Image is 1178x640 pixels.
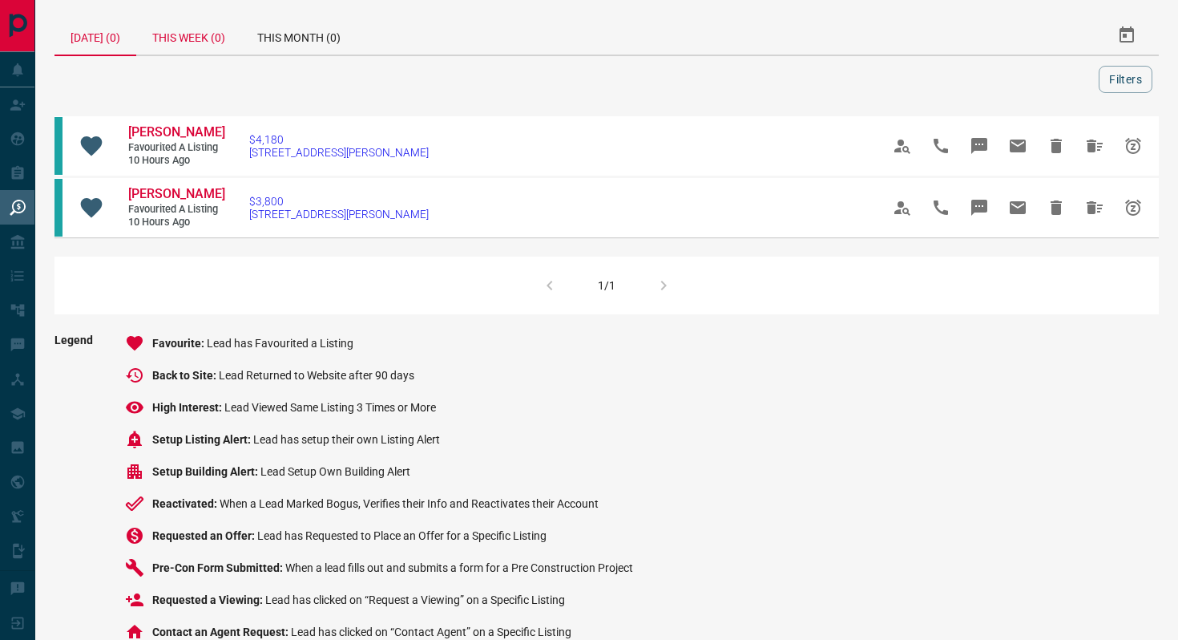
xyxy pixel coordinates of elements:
span: Requested an Offer [152,529,257,542]
span: Lead has clicked on “Request a Viewing” on a Specific Listing [265,593,565,606]
div: condos.ca [54,179,63,237]
span: Pre-Con Form Submitted [152,561,285,574]
span: Hide All from Canice Liu [1075,127,1114,165]
span: Lead has clicked on “Contact Agent” on a Specific Listing [291,626,571,638]
span: Reactivated [152,497,220,510]
span: When a Lead Marked Bogus, Verifies their Info and Reactivates their Account [220,497,599,510]
span: When a lead fills out and submits a form for a Pre Construction Project [285,561,633,574]
span: [PERSON_NAME] [128,186,225,201]
span: [STREET_ADDRESS][PERSON_NAME] [249,208,429,221]
div: This Week (0) [136,16,241,55]
span: Snooze [1114,188,1152,227]
span: Hide All from Canice Liu [1075,188,1114,227]
span: High Interest [152,401,224,414]
span: Favourited a Listing [128,141,224,155]
span: Email [998,188,1037,227]
div: 1/1 [598,279,615,292]
span: Snooze [1114,127,1152,165]
a: [PERSON_NAME] [128,124,224,141]
a: [PERSON_NAME] [128,186,224,203]
span: Lead Viewed Same Listing 3 Times or More [224,401,436,414]
span: $4,180 [249,133,429,146]
a: $4,180[STREET_ADDRESS][PERSON_NAME] [249,133,429,159]
span: [PERSON_NAME] [128,124,225,140]
span: View Profile [883,127,922,165]
span: Setup Listing Alert [152,433,253,446]
span: Hide [1037,127,1075,165]
span: Call [922,127,960,165]
div: condos.ca [54,117,63,175]
div: This Month (0) [241,16,357,55]
div: [DATE] (0) [54,16,136,56]
span: Requested a Viewing [152,593,265,606]
span: Email [998,127,1037,165]
button: Select Date Range [1107,16,1146,55]
span: View Profile [883,188,922,227]
span: Message [960,127,998,165]
span: Lead has Requested to Place an Offer for a Specific Listing [257,529,547,542]
span: 10 hours ago [128,154,224,168]
span: Favourited a Listing [128,203,224,217]
span: [STREET_ADDRESS][PERSON_NAME] [249,146,429,159]
span: Favourite [152,337,207,350]
span: Lead Setup Own Building Alert [260,465,410,478]
span: 10 hours ago [128,216,224,229]
span: Setup Building Alert [152,465,260,478]
span: Contact an Agent Request [152,626,291,638]
span: Message [960,188,998,227]
span: Call [922,188,960,227]
span: $3,800 [249,195,429,208]
span: Lead has Favourited a Listing [207,337,353,350]
span: Hide [1037,188,1075,227]
a: $3,800[STREET_ADDRESS][PERSON_NAME] [249,195,429,221]
span: Lead has setup their own Listing Alert [253,433,440,446]
span: Back to Site [152,369,219,382]
span: Lead Returned to Website after 90 days [219,369,414,382]
button: Filters [1099,66,1152,93]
